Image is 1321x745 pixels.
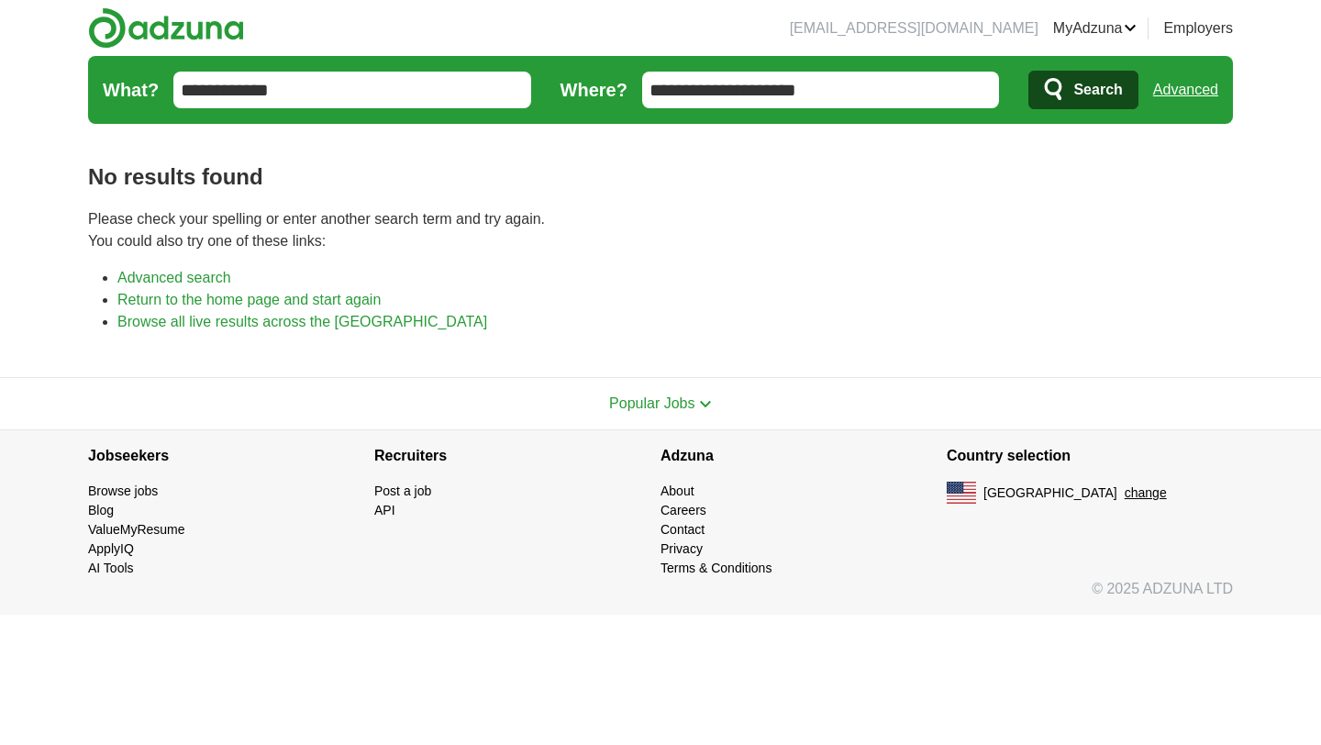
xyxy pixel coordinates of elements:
[88,522,185,537] a: ValueMyResume
[88,484,158,498] a: Browse jobs
[88,561,134,575] a: AI Tools
[88,541,134,556] a: ApplyIQ
[983,484,1117,503] span: [GEOGRAPHIC_DATA]
[1125,484,1167,503] button: change
[609,395,694,411] span: Popular Jobs
[1073,72,1122,108] span: Search
[660,484,694,498] a: About
[73,578,1248,615] div: © 2025 ADZUNA LTD
[117,292,381,307] a: Return to the home page and start again
[1028,71,1138,109] button: Search
[699,400,712,408] img: toggle icon
[117,270,231,285] a: Advanced search
[947,430,1233,482] h4: Country selection
[374,503,395,517] a: API
[103,76,159,104] label: What?
[88,161,1233,194] h1: No results found
[561,76,627,104] label: Where?
[1053,17,1138,39] a: MyAdzuna
[1153,72,1218,108] a: Advanced
[660,522,705,537] a: Contact
[660,541,703,556] a: Privacy
[660,561,772,575] a: Terms & Conditions
[88,7,244,49] img: Adzuna logo
[660,503,706,517] a: Careers
[374,484,431,498] a: Post a job
[1163,17,1233,39] a: Employers
[947,482,976,504] img: US flag
[88,503,114,517] a: Blog
[790,17,1038,39] li: [EMAIL_ADDRESS][DOMAIN_NAME]
[117,314,487,329] a: Browse all live results across the [GEOGRAPHIC_DATA]
[88,208,1233,252] p: Please check your spelling or enter another search term and try again. You could also try one of ...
